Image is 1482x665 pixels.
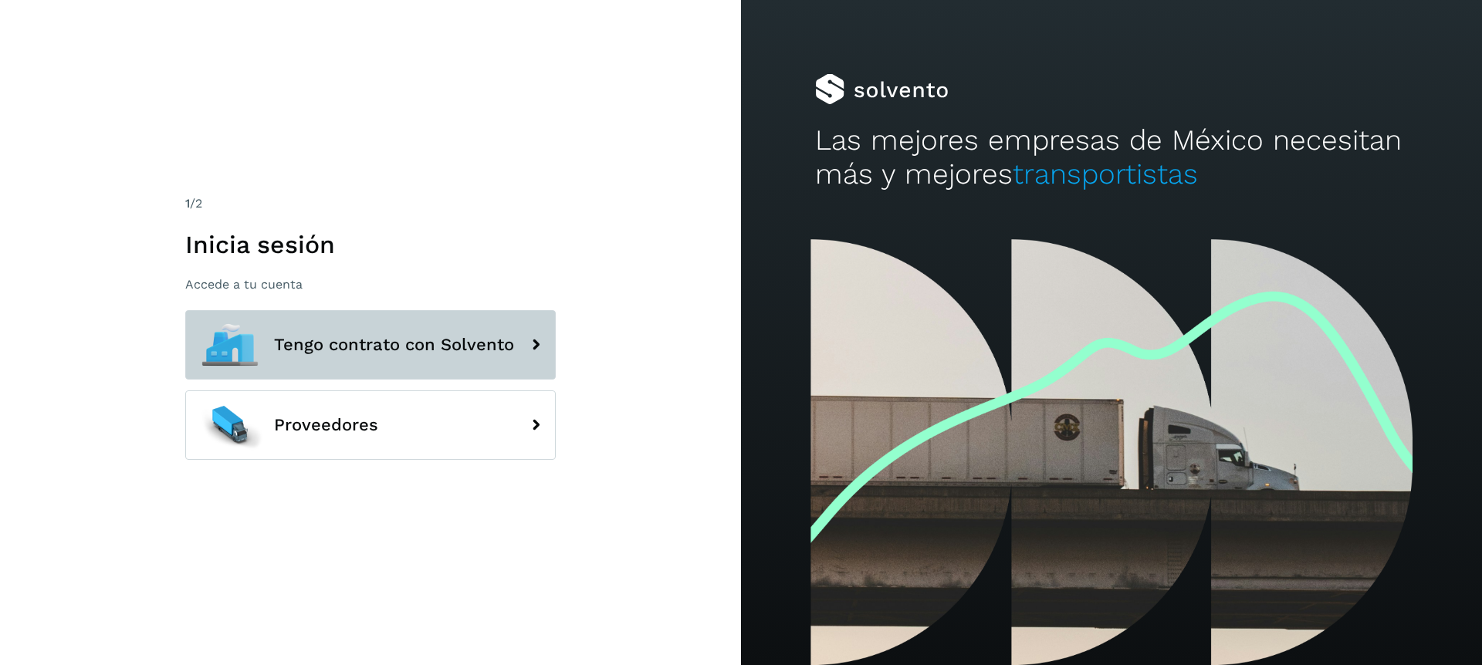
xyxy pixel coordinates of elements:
[185,310,556,380] button: Tengo contrato con Solvento
[185,194,556,213] div: /2
[185,390,556,460] button: Proveedores
[1013,157,1198,191] span: transportistas
[274,416,378,434] span: Proveedores
[185,230,556,259] h1: Inicia sesión
[815,123,1408,192] h2: Las mejores empresas de México necesitan más y mejores
[185,277,556,292] p: Accede a tu cuenta
[274,336,514,354] span: Tengo contrato con Solvento
[185,196,190,211] span: 1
